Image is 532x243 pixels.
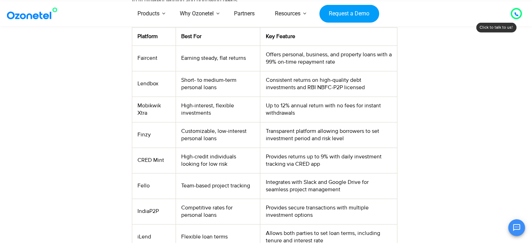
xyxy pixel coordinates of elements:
td: Team-based project tracking [176,173,260,199]
td: Faircent [132,45,176,71]
td: High-credit individuals looking for low risk [176,148,260,173]
a: Products [127,1,170,26]
td: Finzy [132,122,176,148]
th: Key Feature [260,27,397,45]
td: Earning steady, flat returns [176,45,260,71]
td: Up to 12% annual return with no fees for instant withdrawals [260,97,397,122]
a: Partners [224,1,265,26]
td: Transparent platform allowing borrowers to set investment period and risk level [260,122,397,148]
a: Resources [265,1,311,26]
td: Mobikwik Xtra [132,97,176,122]
td: IndiaP2P [132,199,176,224]
td: Short- to medium-term personal loans [176,71,260,97]
th: Platform [132,27,176,45]
th: Best For [176,27,260,45]
td: Fello [132,173,176,199]
td: High-interest, flexible investments [176,97,260,122]
td: Competitive rates for personal loans [176,199,260,224]
td: Offers personal, business, and property loans with a 99% on-time repayment rate [260,45,397,71]
a: Why Ozonetel [170,1,224,26]
td: Consistent returns on high-quality debt investments and RBI NBFC-P2P licensed [260,71,397,97]
td: Provides returns up to 9% with daily investment tracking via CRED app [260,148,397,173]
a: Request a Demo [319,5,379,23]
td: Integrates with Slack and Google Drive for seamless project management [260,173,397,199]
td: Customizable, low-interest personal loans [176,122,260,148]
button: Open chat [508,219,525,236]
td: CRED Mint [132,148,176,173]
td: Lendbox [132,71,176,97]
td: Provides secure transactions with multiple investment options [260,199,397,224]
